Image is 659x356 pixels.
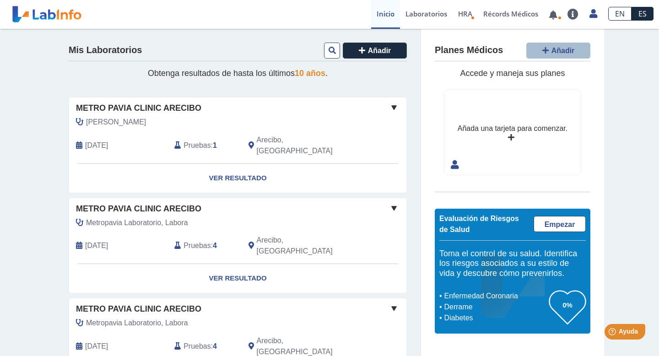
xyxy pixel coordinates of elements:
span: Añadir [551,47,575,54]
h5: Toma el control de su salud. Identifica los riesgos asociados a su estilo de vida y descubre cómo... [439,249,586,279]
h4: Mis Laboratorios [69,45,142,56]
span: Pruebas [184,140,211,151]
button: Añadir [526,43,590,59]
span: Añadir [368,47,391,54]
li: Derrame [442,302,549,313]
li: Enfermedad Coronaria [442,291,549,302]
a: ES [632,7,654,21]
span: Metropavia Laboratorio, Labora [86,217,188,228]
a: Ver Resultado [69,264,406,293]
a: Empezar [534,216,586,232]
span: Nieves Rodriguez, Mariela [86,117,146,128]
div: : [167,135,241,156]
span: 2025-05-23 [85,341,108,352]
span: Arecibo, PR [257,235,358,257]
span: Metro Pavia Clinic Arecibo [76,303,201,315]
span: Accede y maneja sus planes [460,69,565,78]
iframe: Help widget launcher [578,320,649,346]
span: Pruebas [184,341,211,352]
span: Obtenga resultados de hasta los últimos . [148,69,328,78]
span: Metro Pavia Clinic Arecibo [76,102,201,114]
span: 2025-06-25 [85,240,108,251]
b: 1 [213,141,217,149]
span: 2025-08-15 [85,140,108,151]
span: HRA [458,9,472,18]
button: Añadir [343,43,407,59]
h3: 0% [549,299,586,311]
span: 10 años [295,69,325,78]
span: Evaluación de Riesgos de Salud [439,215,519,233]
b: 4 [213,242,217,249]
span: Pruebas [184,240,211,251]
li: Diabetes [442,313,549,324]
span: Metropavia Laboratorio, Labora [86,318,188,329]
div: Añada una tarjeta para comenzar. [458,123,567,134]
span: Metro Pavia Clinic Arecibo [76,203,201,215]
b: 4 [213,342,217,350]
span: Empezar [545,221,575,228]
div: : [167,235,241,257]
span: Arecibo, PR [257,135,358,156]
a: EN [608,7,632,21]
a: Ver Resultado [69,164,406,193]
h4: Planes Médicos [435,45,503,56]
